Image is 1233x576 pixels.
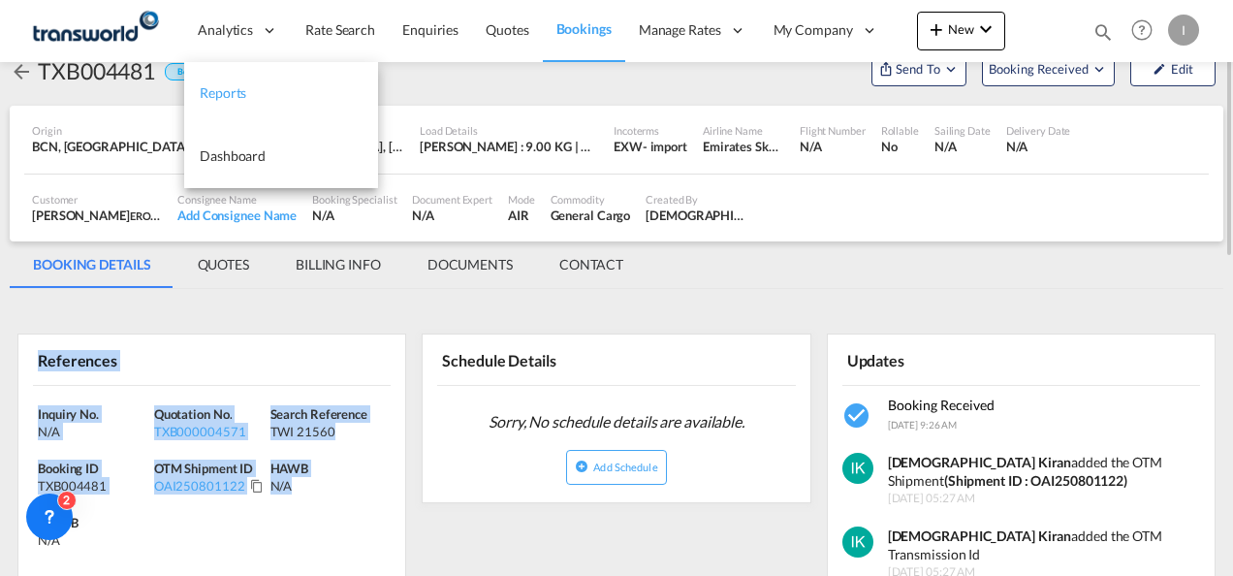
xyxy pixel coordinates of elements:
md-icon: icon-chevron-down [974,17,997,41]
span: [DATE] 05:27 AM [888,491,1202,507]
div: TXB004481 [38,55,155,86]
span: Enquiries [402,21,458,38]
div: N/A [934,138,991,155]
div: N/A [800,138,866,155]
span: OTM Shipment ID [154,461,254,476]
span: HAWB [270,461,309,476]
div: Updates [842,342,1018,376]
span: Booking Received [888,397,995,413]
strong: [DEMOGRAPHIC_DATA] Kiran [888,454,1072,470]
md-icon: icon-checkbox-marked-circle [842,400,873,432]
div: - import [643,138,687,155]
md-icon: icon-magnify [1092,21,1114,43]
span: New [925,21,997,37]
span: Rate Search [305,21,375,38]
div: TXB000004571 [154,423,266,440]
span: Add Schedule [593,461,657,473]
div: Irishi Kiran [646,207,746,224]
div: icon-arrow-left [10,55,38,86]
span: My Company [774,20,853,40]
div: TWI 21560 [270,423,382,440]
div: added the OTM Transmission Id [888,527,1202,564]
md-icon: icon-plus 400-fg [925,17,948,41]
md-tab-item: QUOTES [174,241,272,288]
button: icon-plus 400-fgNewicon-chevron-down [917,12,1005,50]
span: [DATE] 9:26 AM [888,419,958,431]
div: Load Details [420,123,598,138]
button: icon-plus-circleAdd Schedule [566,450,666,485]
div: N/A [38,531,60,549]
div: Sailing Date [934,123,991,138]
md-tab-item: CONTACT [536,241,647,288]
div: [PERSON_NAME] : 9.00 KG | Volumetric Wt : 9.00 KG | Chargeable Wt : 9.00 KG [420,138,598,155]
div: References [33,342,208,376]
span: EROS ELECTRICALS LLC [130,208,244,223]
strong: (Shipment ID : OAI250801122) [944,472,1127,489]
div: N/A [412,207,492,224]
div: BCN, Barcelona International, Barcelona, Spain, Southern Europe, Europe [32,138,210,155]
div: Customer [32,192,162,207]
div: Mode [508,192,535,207]
div: N/A [1006,138,1071,155]
span: Quotes [486,21,528,38]
md-icon: Click to Copy [250,479,264,493]
div: Origin [32,123,210,138]
span: Bookings [556,20,612,37]
div: AIR [508,207,535,224]
strong: [DEMOGRAPHIC_DATA] Kiran [888,528,1072,544]
div: No [881,138,919,155]
span: Quotation No. [154,406,233,422]
div: Commodity [551,192,631,207]
div: General Cargo [551,207,631,224]
span: Inquiry No. [38,406,99,422]
div: icon-magnify [1092,21,1114,50]
div: OAI250801122 [154,477,245,495]
div: [PERSON_NAME] [32,207,162,224]
button: Open demo menu [871,51,966,86]
img: Wuf8wAAAAGSURBVAMAQP4pWyrTeh4AAAAASUVORK5CYII= [842,527,873,558]
span: Search Reference [270,406,367,422]
span: Send To [894,59,942,79]
span: Sorry, No schedule details are available. [481,403,752,440]
md-pagination-wrapper: Use the left and right arrow keys to navigate between tabs [10,241,647,288]
div: Created By [646,192,746,207]
md-tab-item: BILLING INFO [272,241,404,288]
div: N/A [270,477,387,495]
div: I [1168,15,1199,46]
div: Flight Number [800,123,866,138]
md-tab-item: DOCUMENTS [404,241,536,288]
img: Wuf8wAAAAGSURBVAMAQP4pWyrTeh4AAAAASUVORK5CYII= [842,453,873,484]
div: Booking Specialist [312,192,396,207]
div: Rollable [881,123,919,138]
md-tab-item: BOOKING DETAILS [10,241,174,288]
a: Reports [184,62,378,125]
span: Reports [200,84,246,101]
button: Open demo menu [982,51,1115,86]
div: N/A [312,207,396,224]
div: Help [1125,14,1168,48]
div: Airline Name [703,123,784,138]
div: Consignee Name [177,192,297,207]
md-icon: icon-arrow-left [10,60,33,83]
div: EXW [614,138,643,155]
span: Analytics [198,20,253,40]
div: Delivery Date [1006,123,1071,138]
div: Add Consignee Name [177,207,297,224]
span: Help [1125,14,1158,47]
span: Booking ID [38,461,99,476]
div: Document Expert [412,192,492,207]
div: TXB004481 [38,477,149,495]
md-icon: icon-plus-circle [575,460,588,473]
body: Editor, editor2 [19,19,336,40]
div: Schedule Details [437,342,613,376]
div: Incoterms [614,123,687,138]
div: Booking Received [165,63,258,81]
div: added the OTM Shipment [888,453,1202,491]
span: Dashboard [200,147,266,164]
div: N/A [38,423,149,440]
md-icon: icon-pencil [1153,62,1166,76]
img: f753ae806dec11f0841701cdfdf085c0.png [29,9,160,52]
a: Dashboard [184,125,378,188]
span: MAWB [38,515,79,530]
